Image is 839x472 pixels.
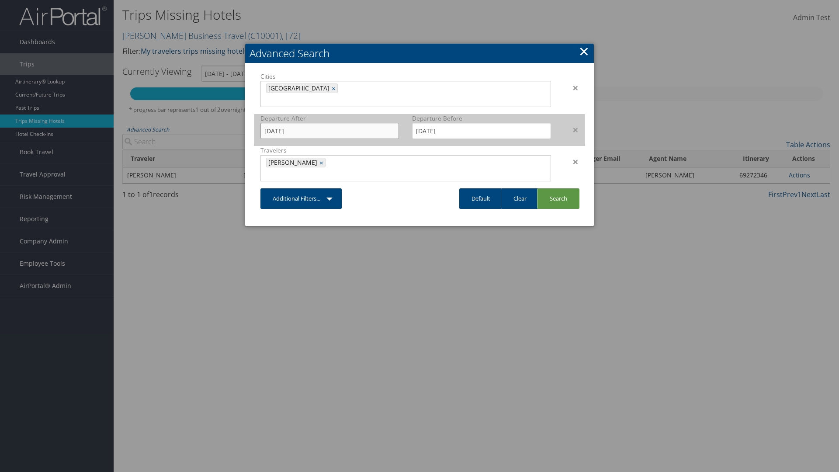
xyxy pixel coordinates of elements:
[537,188,579,209] a: Search
[558,125,585,135] div: ×
[260,114,399,123] label: Departure After
[501,188,539,209] a: Clear
[260,72,551,81] label: Cities
[459,188,503,209] a: Default
[267,158,317,167] span: [PERSON_NAME]
[558,156,585,167] div: ×
[332,84,337,93] a: ×
[558,83,585,93] div: ×
[260,146,551,155] label: Travelers
[245,44,594,63] h2: Advanced Search
[412,114,551,123] label: Departure Before
[267,84,329,93] span: [GEOGRAPHIC_DATA]
[319,158,325,167] a: ×
[579,42,589,60] a: Close
[260,188,342,209] a: Additional Filters...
